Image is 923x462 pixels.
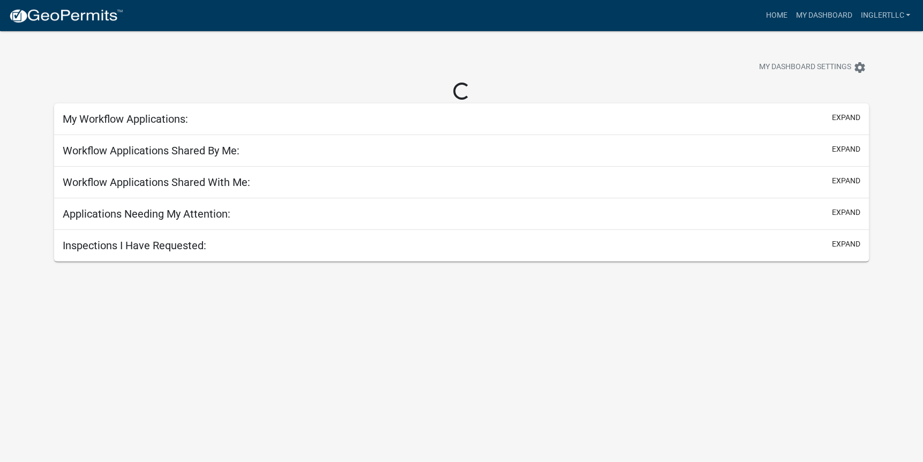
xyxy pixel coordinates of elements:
h5: My Workflow Applications: [63,113,188,125]
button: expand [832,112,860,123]
h5: Inspections I Have Requested: [63,239,206,252]
a: My Dashboard [791,5,856,26]
i: settings [853,61,866,74]
h5: Applications Needing My Attention: [63,207,230,220]
h5: Workflow Applications Shared By Me: [63,144,239,157]
h5: Workflow Applications Shared With Me: [63,176,250,189]
a: Inglertllc [856,5,914,26]
button: expand [832,207,860,218]
button: expand [832,239,860,250]
button: My Dashboard Settingssettings [751,57,875,78]
button: expand [832,175,860,187]
span: My Dashboard Settings [759,61,851,74]
a: Home [761,5,791,26]
button: expand [832,144,860,155]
